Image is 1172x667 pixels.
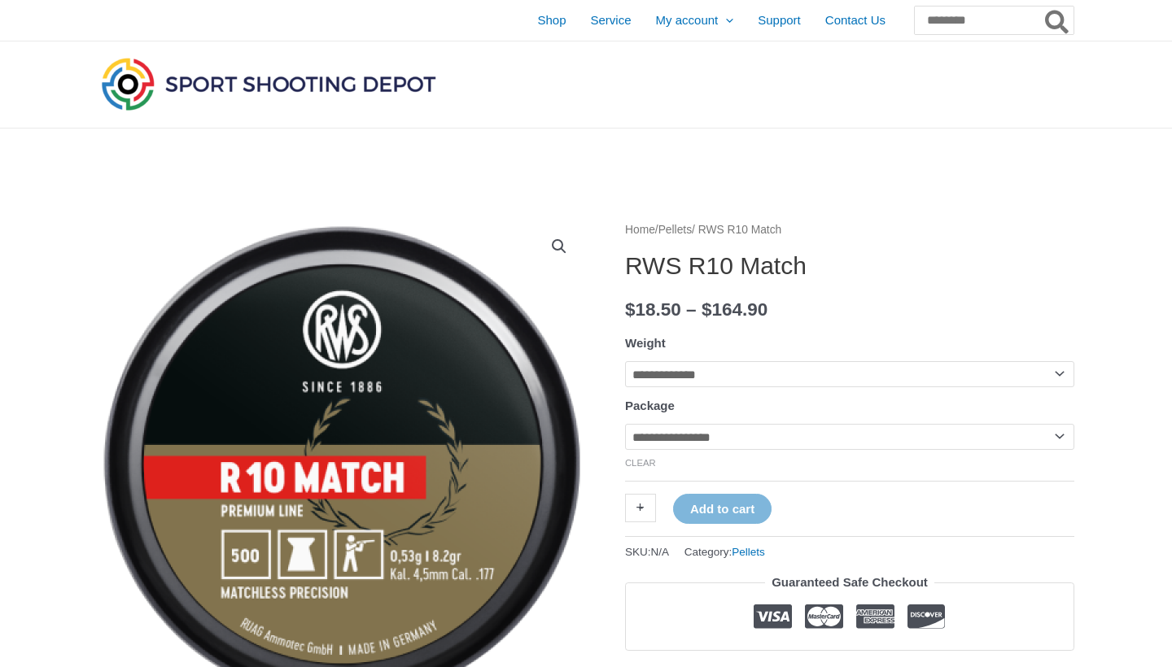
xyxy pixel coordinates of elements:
a: + [625,494,656,522]
bdi: 164.90 [702,299,767,320]
span: Category: [684,542,765,562]
span: $ [625,299,636,320]
span: SKU: [625,542,669,562]
label: Weight [625,336,666,350]
legend: Guaranteed Safe Checkout [765,571,934,594]
a: View full-screen image gallery [544,232,574,261]
span: N/A [651,546,670,558]
a: Home [625,224,655,236]
span: – [686,299,697,320]
label: Package [625,399,675,412]
img: Sport Shooting Depot [98,54,439,114]
button: Search [1042,7,1074,34]
bdi: 18.50 [625,299,681,320]
span: $ [702,299,712,320]
a: Clear options [625,458,656,468]
nav: Breadcrumb [625,220,1074,241]
a: Pellets [658,224,692,236]
a: Pellets [732,546,765,558]
h1: RWS R10 Match [625,251,1074,281]
button: Add to cart [673,494,772,524]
